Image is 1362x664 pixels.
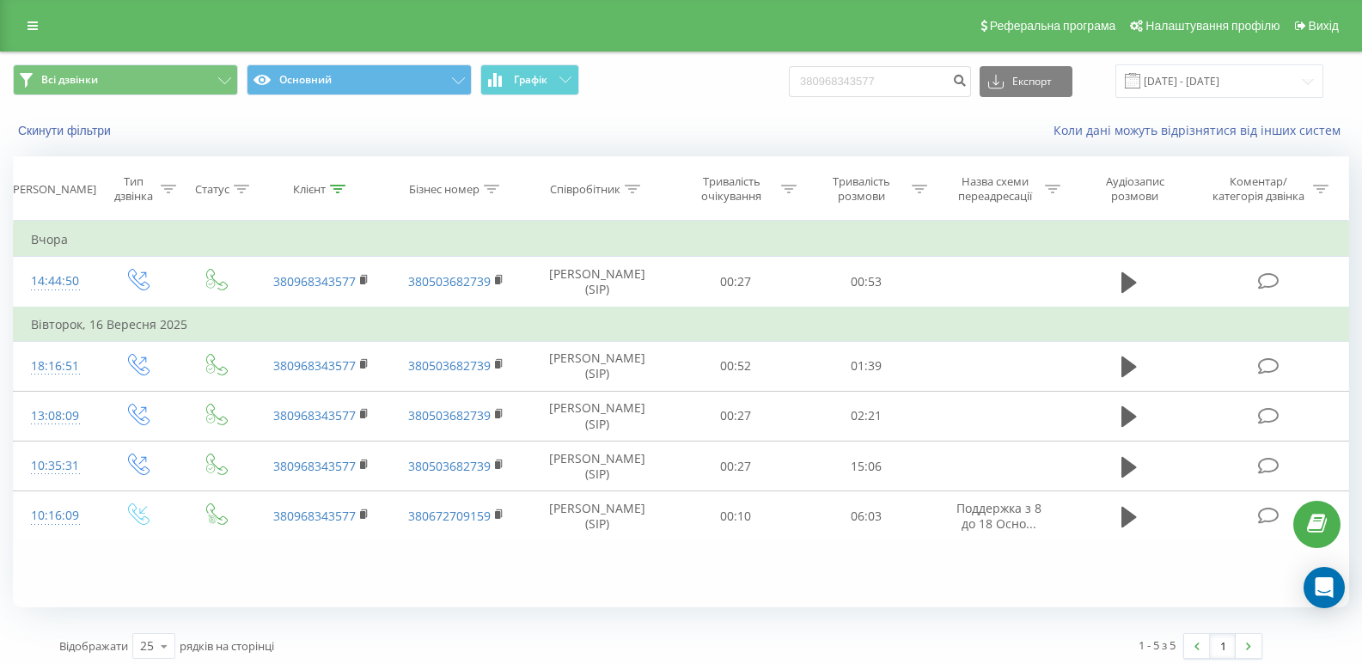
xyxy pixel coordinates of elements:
[801,442,931,491] td: 15:06
[1208,174,1309,204] div: Коментар/категорія дзвінка
[273,357,356,374] a: 380968343577
[480,64,579,95] button: Графік
[409,182,479,197] div: Бізнес номер
[13,123,119,138] button: Скинути фільтри
[408,508,491,524] a: 380672709159
[273,407,356,423] a: 380968343577
[980,66,1072,97] button: Експорт
[789,66,971,97] input: Пошук за номером
[670,491,801,541] td: 00:10
[514,74,547,86] span: Графік
[31,499,80,533] div: 10:16:09
[670,442,801,491] td: 00:27
[801,341,931,391] td: 01:39
[273,508,356,524] a: 380968343577
[273,273,356,289] a: 380968343577
[524,491,670,541] td: [PERSON_NAME] (SIP)
[686,174,777,204] div: Тривалість очікування
[14,222,1349,257] td: Вчора
[180,638,274,654] span: рядків на сторінці
[990,19,1116,33] span: Реферальна програма
[1139,637,1176,654] div: 1 - 5 з 5
[31,399,80,433] div: 13:08:09
[524,442,670,491] td: [PERSON_NAME] (SIP)
[670,391,801,441] td: 00:27
[801,391,931,441] td: 02:21
[524,391,670,441] td: [PERSON_NAME] (SIP)
[1082,174,1188,204] div: Аудіозапис розмови
[408,407,491,423] a: 380503682739
[550,182,620,197] div: Співробітник
[112,174,156,204] div: Тип дзвінка
[41,73,98,87] span: Всі дзвінки
[801,257,931,308] td: 00:53
[247,64,472,95] button: Основний
[31,265,80,298] div: 14:44:50
[524,257,670,308] td: [PERSON_NAME] (SIP)
[670,257,801,308] td: 00:27
[195,182,229,197] div: Статус
[1304,567,1345,608] div: Open Intercom Messenger
[293,182,326,197] div: Клієнт
[1145,19,1280,33] span: Налаштування профілю
[956,500,1041,532] span: Поддержка з 8 до 18 Осно...
[1054,122,1349,138] a: Коли дані можуть відрізнятися вiд інших систем
[949,174,1041,204] div: Назва схеми переадресації
[59,638,128,654] span: Відображати
[31,449,80,483] div: 10:35:31
[524,341,670,391] td: [PERSON_NAME] (SIP)
[9,182,96,197] div: [PERSON_NAME]
[273,458,356,474] a: 380968343577
[816,174,907,204] div: Тривалість розмови
[13,64,238,95] button: Всі дзвінки
[408,458,491,474] a: 380503682739
[670,341,801,391] td: 00:52
[408,273,491,289] a: 380503682739
[801,491,931,541] td: 06:03
[14,308,1349,342] td: Вівторок, 16 Вересня 2025
[31,350,80,383] div: 18:16:51
[140,637,154,655] div: 25
[408,357,491,374] a: 380503682739
[1309,19,1339,33] span: Вихід
[1210,634,1236,658] a: 1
